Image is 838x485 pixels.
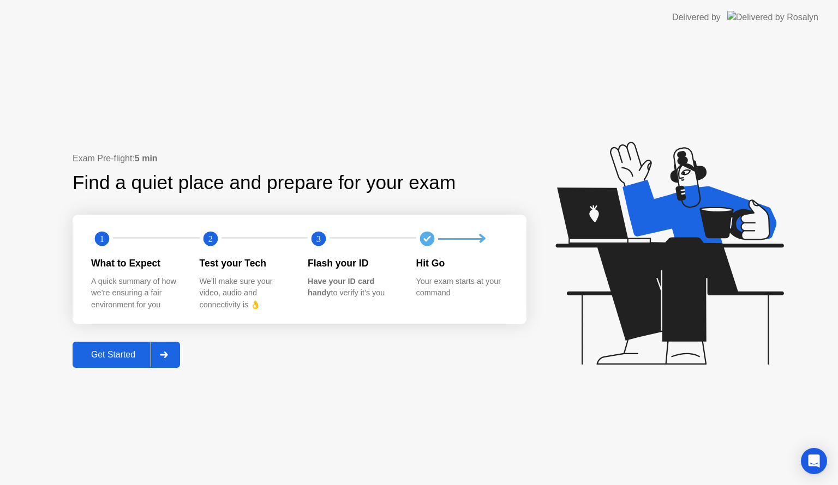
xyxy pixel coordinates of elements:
div: Get Started [76,350,151,360]
div: to verify it’s you [308,276,399,299]
div: We’ll make sure your video, audio and connectivity is 👌 [200,276,291,311]
div: Your exam starts at your command [416,276,507,299]
button: Get Started [73,342,180,368]
img: Delivered by Rosalyn [727,11,818,23]
div: Find a quiet place and prepare for your exam [73,168,457,197]
div: Test your Tech [200,256,291,270]
div: Flash your ID [308,256,399,270]
div: A quick summary of how we’re ensuring a fair environment for you [91,276,182,311]
div: Delivered by [672,11,721,24]
text: 2 [208,234,212,244]
text: 3 [316,234,321,244]
b: Have your ID card handy [308,277,374,298]
div: What to Expect [91,256,182,270]
div: Hit Go [416,256,507,270]
b: 5 min [135,154,158,163]
div: Open Intercom Messenger [801,448,827,474]
text: 1 [100,234,104,244]
div: Exam Pre-flight: [73,152,526,165]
